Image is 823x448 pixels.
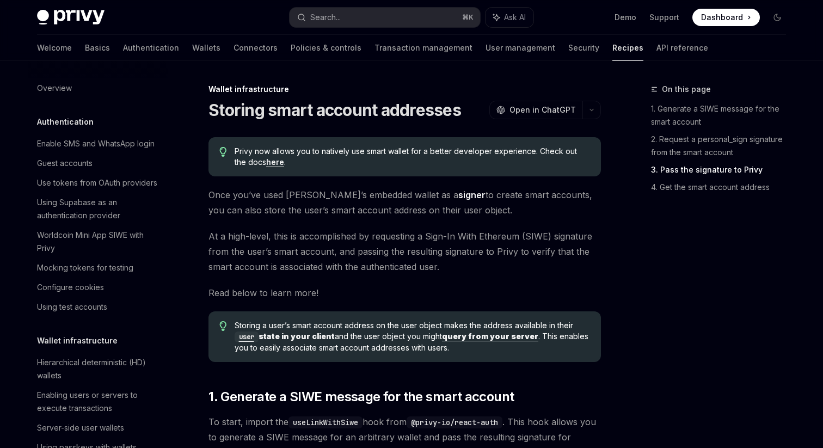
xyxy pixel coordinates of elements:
a: Mocking tokens for testing [28,258,168,278]
div: Mocking tokens for testing [37,261,133,274]
h5: Wallet infrastructure [37,334,118,347]
div: Using test accounts [37,300,107,314]
a: Support [649,12,679,23]
a: Server-side user wallets [28,418,168,438]
a: 2. Request a personal_sign signature from the smart account [651,131,795,161]
div: Worldcoin Mini App SIWE with Privy [37,229,161,255]
div: Search... [310,11,341,24]
a: Transaction management [374,35,472,61]
span: At a high-level, this is accomplished by requesting a Sign-In With Ethereum (SIWE) signature from... [208,229,601,274]
a: User management [486,35,555,61]
strong: signer [458,189,486,200]
div: Enable SMS and WhatsApp login [37,137,155,150]
a: Demo [615,12,636,23]
a: Worldcoin Mini App SIWE with Privy [28,225,168,258]
button: Toggle dark mode [769,9,786,26]
span: Once you’ve used [PERSON_NAME]’s embedded wallet as a to create smart accounts, you can also stor... [208,187,601,218]
div: Server-side user wallets [37,421,124,434]
h5: Authentication [37,115,94,128]
span: Open in ChatGPT [509,105,576,115]
span: Read below to learn more! [208,285,601,300]
a: Hierarchical deterministic (HD) wallets [28,353,168,385]
a: Configure cookies [28,278,168,297]
div: Use tokens from OAuth providers [37,176,157,189]
a: 4. Get the smart account address [651,179,795,196]
a: Authentication [123,35,179,61]
svg: Tip [219,147,227,157]
span: Storing a user’s smart account address on the user object makes the address available in their an... [235,320,590,353]
a: Using test accounts [28,297,168,317]
button: Open in ChatGPT [489,101,582,119]
a: Using Supabase as an authentication provider [28,193,168,225]
img: dark logo [37,10,105,25]
span: Privy now allows you to natively use smart wallet for a better developer experience. Check out th... [235,146,590,168]
span: Ask AI [504,12,526,23]
a: query from your server [442,332,538,341]
a: Enable SMS and WhatsApp login [28,134,168,154]
b: state in your client [235,332,335,341]
code: user [235,332,259,342]
a: Enabling users or servers to execute transactions [28,385,168,418]
a: 1. Generate a SIWE message for the smart account [651,100,795,131]
span: Dashboard [701,12,743,23]
a: Use tokens from OAuth providers [28,173,168,193]
svg: Tip [219,321,227,331]
a: API reference [656,35,708,61]
code: @privy-io/react-auth [407,416,502,428]
a: Connectors [234,35,278,61]
div: Configure cookies [37,281,104,294]
a: Guest accounts [28,154,168,173]
a: 3. Pass the signature to Privy [651,161,795,179]
div: Guest accounts [37,157,93,170]
a: Security [568,35,599,61]
span: On this page [662,83,711,96]
a: here [266,157,284,167]
a: userstate in your client [235,332,335,341]
div: Overview [37,82,72,95]
h1: Storing smart account addresses [208,100,461,120]
button: Ask AI [486,8,533,27]
a: Welcome [37,35,72,61]
a: Wallets [192,35,220,61]
span: 1. Generate a SIWE message for the smart account [208,388,514,406]
a: Basics [85,35,110,61]
code: useLinkWithSiwe [288,416,363,428]
button: Search...⌘K [290,8,480,27]
a: Dashboard [692,9,760,26]
div: Hierarchical deterministic (HD) wallets [37,356,161,382]
div: Using Supabase as an authentication provider [37,196,161,222]
span: ⌘ K [462,13,474,22]
a: Overview [28,78,168,98]
a: Policies & controls [291,35,361,61]
div: Wallet infrastructure [208,84,601,95]
div: Enabling users or servers to execute transactions [37,389,161,415]
a: Recipes [612,35,643,61]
